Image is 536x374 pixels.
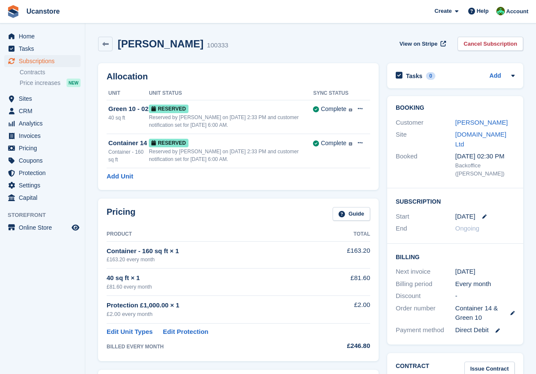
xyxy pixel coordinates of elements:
[107,172,133,181] a: Add Unit
[4,117,81,129] a: menu
[322,341,370,351] div: £246.80
[4,222,81,234] a: menu
[455,325,515,335] div: Direct Debit
[19,142,70,154] span: Pricing
[396,37,448,51] a: View on Stripe
[322,295,370,323] td: £2.00
[396,130,455,149] div: Site
[23,4,63,18] a: Ucanstore
[107,246,322,256] div: Container - 160 sq ft × 1
[4,105,81,117] a: menu
[19,93,70,105] span: Sites
[149,87,313,100] th: Unit Status
[322,269,370,295] td: £81.60
[455,267,515,277] div: [DATE]
[19,179,70,191] span: Settings
[4,167,81,179] a: menu
[455,161,515,178] div: Backoffice ([PERSON_NAME])
[396,118,455,128] div: Customer
[396,291,455,301] div: Discount
[163,327,209,337] a: Edit Protection
[455,119,508,126] a: [PERSON_NAME]
[107,301,322,310] div: Protection £1,000.00 × 1
[107,327,153,337] a: Edit Unit Types
[4,43,81,55] a: menu
[506,7,528,16] span: Account
[396,304,455,323] div: Order number
[455,212,475,222] time: 2025-08-21 23:00:00 UTC
[322,241,370,268] td: £163.20
[400,40,437,48] span: View on Stripe
[149,105,188,113] span: Reserved
[7,5,20,18] img: stora-icon-8386f47178a22dfd0bd8f6a31ec36ba5ce8667c1dd55bd0f319d3a0aa187defe.svg
[4,142,81,154] a: menu
[107,256,322,263] div: £163.20 every month
[19,155,70,167] span: Coupons
[396,279,455,289] div: Billing period
[107,228,322,241] th: Product
[455,279,515,289] div: Every month
[396,197,515,205] h2: Subscription
[406,72,423,80] h2: Tasks
[455,291,515,301] div: -
[107,207,136,221] h2: Pricing
[396,325,455,335] div: Payment method
[20,79,61,87] span: Price increases
[20,68,81,76] a: Contracts
[455,152,515,161] div: [DATE] 02:30 PM
[19,222,70,234] span: Online Store
[321,139,346,148] div: Complete
[19,167,70,179] span: Protection
[19,30,70,42] span: Home
[4,130,81,142] a: menu
[19,55,70,67] span: Subscriptions
[333,207,370,221] a: Guide
[490,71,501,81] a: Add
[149,148,313,163] div: Reserved by [PERSON_NAME] on [DATE] 2:33 PM and customer notification set for [DATE] 6:00 AM.
[4,55,81,67] a: menu
[107,273,322,283] div: 40 sq ft × 1
[4,30,81,42] a: menu
[19,105,70,117] span: CRM
[118,38,203,50] h2: [PERSON_NAME]
[19,192,70,204] span: Capital
[20,78,81,88] a: Price increases NEW
[107,310,322,318] div: £2.00 every month
[108,114,149,122] div: 40 sq ft
[107,72,370,82] h2: Allocation
[426,72,436,80] div: 0
[19,43,70,55] span: Tasks
[349,108,352,112] img: icon-info-grey-7440780725fd019a000dd9b08b2336e03edf1995a4989e88bcd33f0948082b44.svg
[19,117,70,129] span: Analytics
[19,130,70,142] span: Invoices
[396,224,455,234] div: End
[4,192,81,204] a: menu
[107,283,322,291] div: £81.60 every month
[108,148,149,164] div: Container - 160 sq ft
[396,252,515,261] h2: Billing
[107,87,149,100] th: Unit
[458,37,523,51] a: Cancel Subscription
[455,304,502,323] span: Container 14 & Green 10
[435,7,452,15] span: Create
[149,114,313,129] div: Reserved by [PERSON_NAME] on [DATE] 2:33 PM and customer notification set for [DATE] 6:00 AM.
[396,212,455,222] div: Start
[322,228,370,241] th: Total
[321,105,346,114] div: Complete
[4,93,81,105] a: menu
[108,138,149,148] div: Container 14
[207,41,228,50] div: 100333
[4,155,81,167] a: menu
[455,225,480,232] span: Ongoing
[496,7,505,15] img: Leanne Tythcott
[8,211,85,219] span: Storefront
[477,7,489,15] span: Help
[149,139,188,147] span: Reserved
[396,105,515,111] h2: Booking
[455,131,507,148] a: [DOMAIN_NAME] Ltd
[396,152,455,178] div: Booked
[313,87,352,100] th: Sync Status
[70,222,81,233] a: Preview store
[108,104,149,114] div: Green 10 - 02
[349,142,352,146] img: icon-info-grey-7440780725fd019a000dd9b08b2336e03edf1995a4989e88bcd33f0948082b44.svg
